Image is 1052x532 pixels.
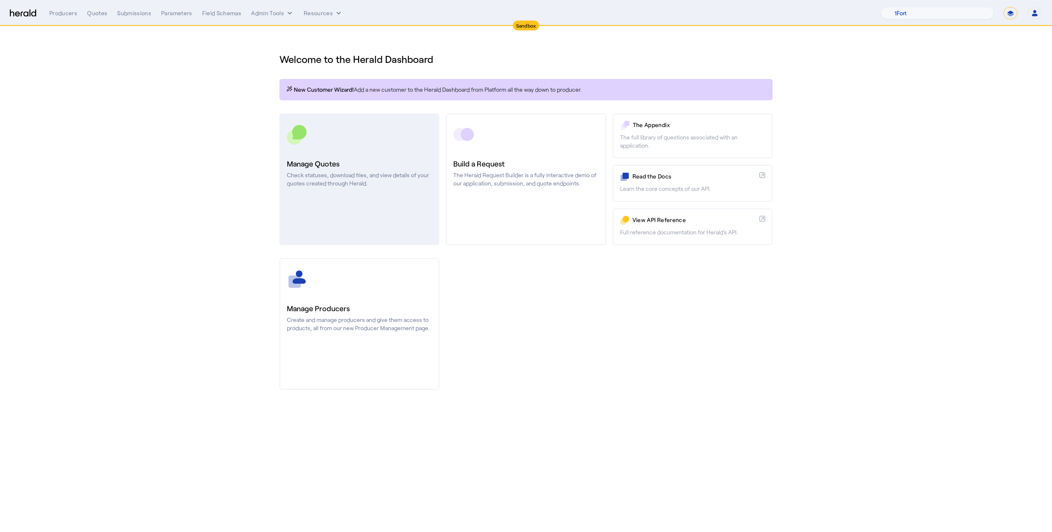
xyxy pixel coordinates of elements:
[620,228,765,236] p: Full reference documentation for Herald's API.
[279,113,439,245] a: Manage QuotesCheck statuses, download files, and view details of your quotes created through Herald.
[453,158,598,169] h3: Build a Request
[294,86,354,94] span: New Customer Wizard!
[87,9,107,17] div: Quotes
[613,165,773,201] a: Read the DocsLearn the core concepts of our API.
[286,86,766,94] p: Add a new customer to the Herald Dashboard from Platform all the way down to producer.
[633,121,765,129] p: The Appendix
[10,9,36,17] img: Herald Logo
[287,158,432,169] h3: Manage Quotes
[251,9,294,17] button: internal dropdown menu
[117,9,151,17] div: Submissions
[287,303,432,314] h3: Manage Producers
[279,258,439,390] a: Manage ProducersCreate and manage producers and give them access to products, all from our new Pr...
[287,316,432,332] p: Create and manage producers and give them access to products, all from our new Producer Managemen...
[613,113,773,158] a: The AppendixThe full library of questions associated with an application.
[513,21,540,30] div: Sandbox
[287,171,432,187] p: Check statuses, download files, and view details of your quotes created through Herald.
[632,216,756,224] p: View API Reference
[304,9,343,17] button: Resources dropdown menu
[446,113,606,245] a: Build a RequestThe Herald Request Builder is a fully interactive demo of our application, submiss...
[620,185,765,193] p: Learn the core concepts of our API.
[161,9,192,17] div: Parameters
[49,9,77,17] div: Producers
[613,208,773,245] a: View API ReferenceFull reference documentation for Herald's API.
[453,171,598,187] p: The Herald Request Builder is a fully interactive demo of our application, submission, and quote ...
[620,133,765,150] p: The full library of questions associated with an application.
[279,53,773,66] h1: Welcome to the Herald Dashboard
[202,9,242,17] div: Field Schemas
[632,172,756,180] p: Read the Docs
